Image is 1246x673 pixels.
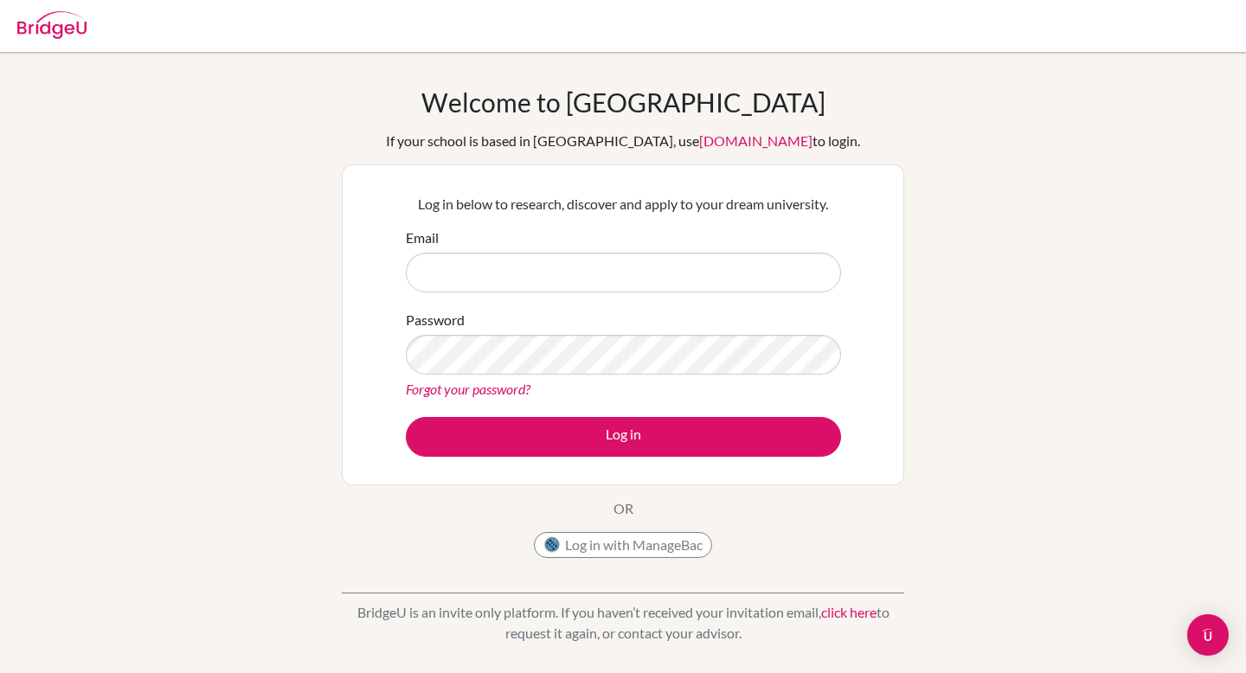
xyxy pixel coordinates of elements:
a: [DOMAIN_NAME] [699,132,812,149]
div: Open Intercom Messenger [1187,614,1229,656]
p: OR [613,498,633,519]
label: Email [406,228,439,248]
button: Log in [406,417,841,457]
a: Forgot your password? [406,381,530,397]
label: Password [406,310,465,330]
img: Bridge-U [17,11,87,39]
a: click here [821,604,877,620]
h1: Welcome to [GEOGRAPHIC_DATA] [421,87,825,118]
p: BridgeU is an invite only platform. If you haven’t received your invitation email, to request it ... [342,602,904,644]
div: If your school is based in [GEOGRAPHIC_DATA], use to login. [386,131,860,151]
button: Log in with ManageBac [534,532,712,558]
p: Log in below to research, discover and apply to your dream university. [406,194,841,215]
